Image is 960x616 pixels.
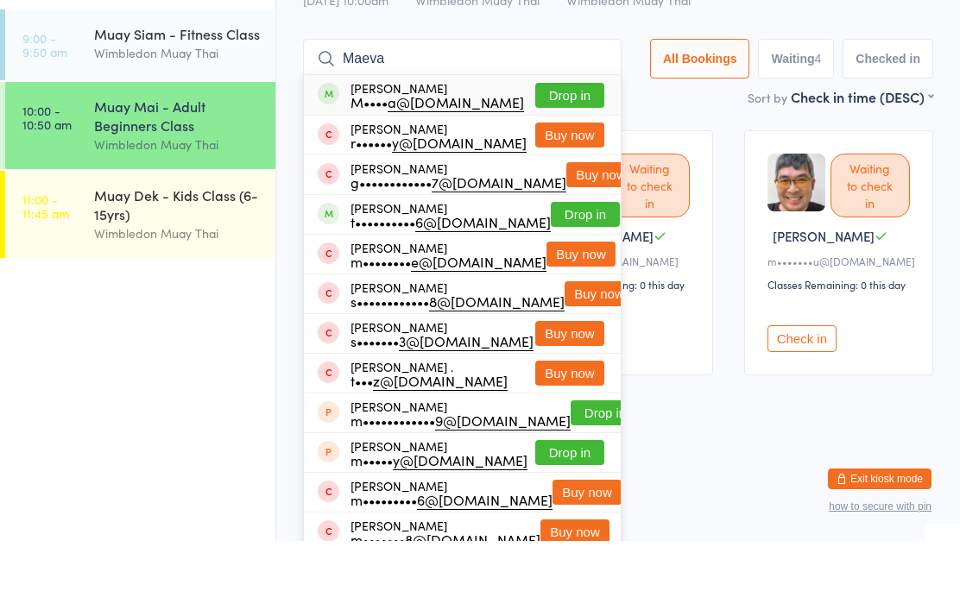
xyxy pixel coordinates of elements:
div: m•••••••••••• [351,488,571,502]
div: [PERSON_NAME] [351,395,534,423]
div: Muay Mai - Adult Beginners Class [94,172,261,210]
time: 11:00 - 11:45 am [22,267,69,295]
div: r•••••• [351,211,527,224]
div: [PERSON_NAME] . [351,435,508,462]
button: Waiting4 [758,114,834,154]
div: t••• [351,449,508,462]
div: t•••••••••• [351,290,551,304]
button: Buy now [535,198,604,223]
button: Drop in [571,475,640,500]
div: Wimbledon Muay Thai [94,118,261,138]
div: [PERSON_NAME] [351,514,527,542]
div: Check in time (DESC) [791,162,933,181]
div: Wimbledon Muay Thai [94,299,261,318]
div: Muay Dek - Kids Class (6-15yrs) [94,261,261,299]
a: [DATE] [22,47,65,66]
div: Any location [124,47,210,66]
label: Sort by [748,164,787,181]
a: 10:00 -10:50 amMuay Mai - Adult Beginners ClassWimbledon Muay Thai [5,157,275,244]
button: Drop in [535,158,604,183]
button: Buy now [535,396,604,421]
div: [PERSON_NAME] [351,197,527,224]
button: Buy now [553,555,622,580]
div: 4 [815,127,822,141]
div: g•••••••••••• [351,250,566,264]
div: m••••••• [767,329,915,343]
time: 10:00 - 10:50 am [22,179,72,206]
button: Buy now [565,356,634,381]
div: m•••••••• [351,330,546,343]
div: [PERSON_NAME] [351,554,553,581]
button: Check in [767,400,837,427]
span: Scanner input [837,33,915,50]
input: Search [303,114,622,154]
div: [PERSON_NAME] [351,475,571,502]
div: Classes Remaining: 0 this day [767,352,915,367]
span: Wimbledon Muay Thai [415,66,540,84]
button: All Bookings [650,114,750,154]
div: m••••• [351,528,527,542]
span: [DATE] 10:00am [303,66,388,84]
div: At [124,19,210,47]
span: Manual search [692,33,776,50]
div: [PERSON_NAME] [351,156,524,184]
button: Buy now [535,436,604,461]
button: Drop in [535,515,604,540]
div: s•••••••••••• [351,369,565,383]
button: Buy now [546,317,616,342]
button: Exit kiosk mode [828,544,932,564]
a: 9:00 -9:50 amMuay Siam - Fitness ClassWimbledon Muay Thai [5,85,275,155]
img: image1723500971.png [767,229,825,286]
div: [PERSON_NAME] [351,236,566,264]
div: Wimbledon Muay Thai [94,210,261,229]
button: how to secure with pin [829,575,932,588]
div: Waiting to check in [609,229,689,292]
div: [PERSON_NAME] [351,355,565,383]
div: [PERSON_NAME] [351,316,546,343]
div: Waiting to check in [831,229,910,292]
time: 9:00 - 9:50 am [22,106,67,134]
button: Drop in [551,277,620,302]
div: m••••••••• [351,568,553,581]
div: Events for [22,19,107,47]
button: Checked in [843,114,933,154]
div: M•••• [351,170,524,184]
div: s••••••• [351,409,534,423]
a: 11:00 -11:45 amMuay Dek - Kids Class (6-15yrs)Wimbledon Muay Thai [5,246,275,333]
button: Buy now [566,237,635,262]
span: [PERSON_NAME] [773,302,875,320]
h2: Muay Mai - Adult Beginners Cla… Check-in [303,24,933,53]
div: [PERSON_NAME] [351,276,551,304]
span: Wimbledon Muay Thai [566,66,691,84]
div: Muay Siam - Fitness Class [94,99,261,118]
